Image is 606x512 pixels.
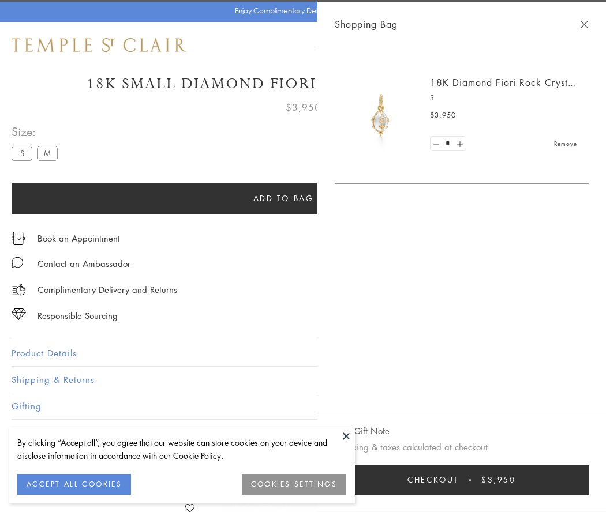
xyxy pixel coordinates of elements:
img: icon_sourcing.svg [12,308,26,320]
p: Complimentary Delivery and Returns [38,283,177,297]
label: S [12,146,32,160]
a: Set quantity to 0 [431,137,442,151]
span: Checkout [407,473,459,486]
span: Size: [12,122,62,141]
p: Shipping & taxes calculated at checkout [335,440,589,454]
img: P51889-E11FIORI [346,81,416,150]
button: Checkout $3,950 [335,465,589,495]
button: Close Shopping Bag [580,20,589,29]
button: Add Gift Note [335,424,390,438]
p: Enjoy Complimentary Delivery & Returns [235,5,366,17]
div: By clicking “Accept all”, you agree that our website can store cookies on your device and disclos... [17,436,346,462]
div: Responsible Sourcing [38,308,118,323]
span: Add to bag [253,192,314,205]
img: Temple St. Clair [12,38,186,52]
button: Gifting [12,393,594,419]
img: icon_appointment.svg [12,232,25,245]
img: MessageIcon-01_2.svg [12,257,23,268]
h1: 18K Small Diamond Fiori Rock Crystal Amulet [12,74,594,94]
a: Remove [554,137,577,150]
span: $3,950 [481,473,516,486]
img: icon_delivery.svg [12,283,26,297]
button: ACCEPT ALL COOKIES [17,474,131,495]
button: Product Details [12,340,594,366]
div: Contact an Ambassador [38,257,130,271]
span: Shopping Bag [335,17,398,32]
a: Set quantity to 2 [454,137,465,151]
span: $3,950 [430,110,456,121]
a: Book an Appointment [38,232,120,244]
p: S [430,92,577,104]
button: COOKIES SETTINGS [242,474,346,495]
button: Shipping & Returns [12,367,594,393]
label: M [37,146,58,160]
span: $3,950 [286,100,321,115]
button: Add to bag [12,183,555,214]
